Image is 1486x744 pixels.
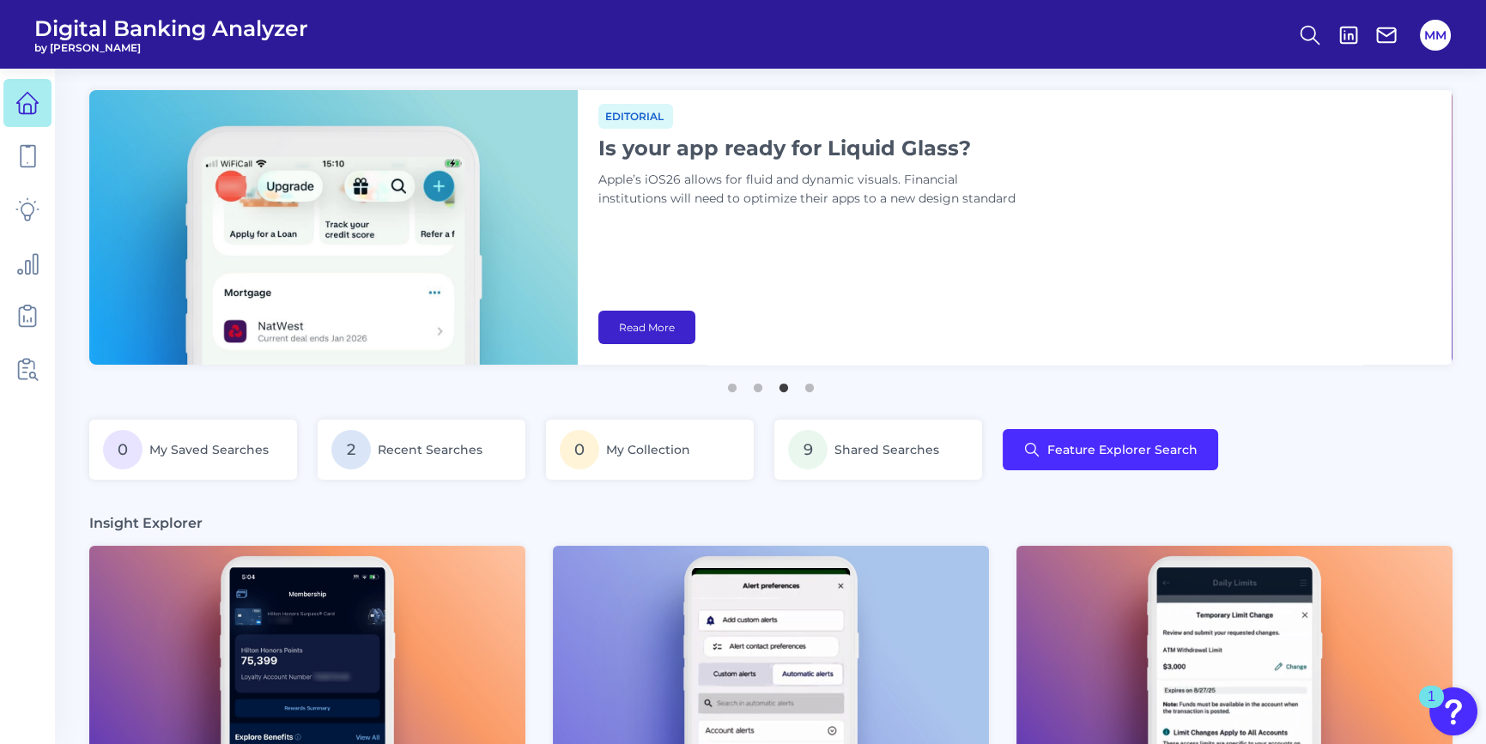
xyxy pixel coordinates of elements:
[1420,20,1451,51] button: MM
[598,107,673,124] a: Editorial
[774,420,982,480] a: 9Shared Searches
[318,420,525,480] a: 2Recent Searches
[1428,697,1435,719] div: 1
[331,430,371,469] span: 2
[834,442,939,457] span: Shared Searches
[34,41,308,54] span: by [PERSON_NAME]
[775,375,792,392] button: 3
[598,311,695,344] a: Read More
[103,430,143,469] span: 0
[1003,429,1218,470] button: Feature Explorer Search
[598,171,1028,209] p: Apple’s iOS26 allows for fluid and dynamic visuals. Financial institutions will need to optimize ...
[788,430,828,469] span: 9
[89,514,203,532] h3: Insight Explorer
[89,90,578,365] img: bannerImg
[749,375,767,392] button: 2
[724,375,741,392] button: 1
[801,375,818,392] button: 4
[606,442,690,457] span: My Collection
[598,136,1028,160] h1: Is your app ready for Liquid Glass?
[149,442,269,457] span: My Saved Searches
[1429,687,1477,735] button: Open Resource Center, 1 new notification
[378,442,482,457] span: Recent Searches
[34,15,308,41] span: Digital Banking Analyzer
[546,420,754,480] a: 0My Collection
[598,104,673,129] span: Editorial
[560,430,599,469] span: 0
[89,420,297,480] a: 0My Saved Searches
[1047,443,1198,457] span: Feature Explorer Search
